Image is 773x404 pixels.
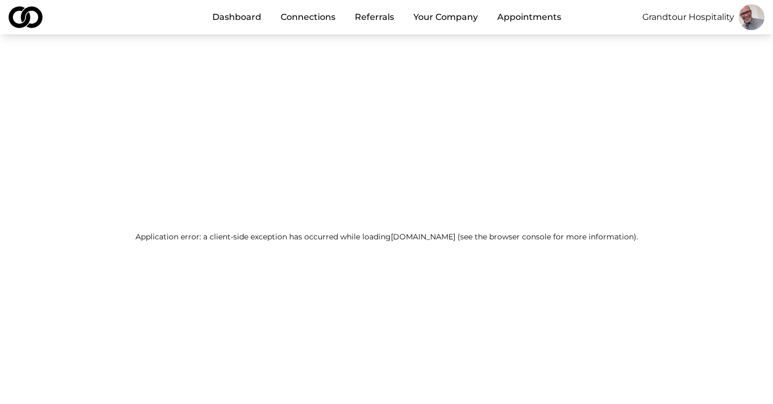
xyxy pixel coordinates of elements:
[204,6,570,28] nav: Main
[642,11,734,24] button: Grandtour Hospitality
[272,6,344,28] a: Connections
[346,6,403,28] a: Referrals
[204,6,270,28] a: Dashboard
[405,6,486,28] button: Your Company
[9,6,42,28] img: logo
[489,6,570,28] a: Appointments
[135,229,638,244] h2: Application error: a client-side exception has occurred while loading [DOMAIN_NAME] (see the brow...
[739,4,764,30] img: 2fb9f752-7932-4bfa-8255-0bdd552e1fda-IMG_9951-profile_picture.jpeg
